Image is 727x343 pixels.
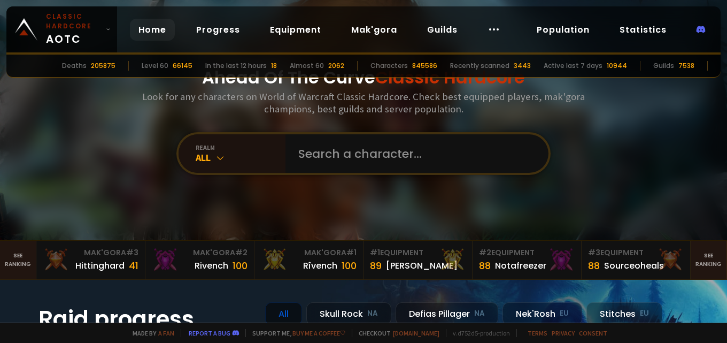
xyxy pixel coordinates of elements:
[6,6,117,52] a: Classic HardcoreAOTC
[419,19,466,41] a: Guilds
[328,61,344,71] div: 2062
[138,90,589,115] h3: Look for any characters on World of Warcraft Classic Hardcore. Check best equipped players, mak'g...
[292,134,536,173] input: Search a character...
[474,308,485,319] small: NA
[579,329,607,337] a: Consent
[479,247,575,258] div: Equipment
[604,259,664,272] div: Sourceoheals
[528,19,598,41] a: Population
[412,61,437,71] div: 845586
[393,329,439,337] a: [DOMAIN_NAME]
[653,61,674,71] div: Guilds
[396,302,498,325] div: Defias Pillager
[235,247,248,258] span: # 2
[607,61,627,71] div: 10944
[586,302,662,325] div: Stitches
[126,329,174,337] span: Made by
[196,143,285,151] div: realm
[202,65,525,90] h1: Ahead Of The Curve
[130,19,175,41] a: Home
[205,61,267,71] div: In the last 12 hours
[75,259,125,272] div: Hittinghard
[479,258,491,273] div: 88
[261,19,330,41] a: Equipment
[152,247,248,258] div: Mak'Gora
[188,19,249,41] a: Progress
[588,247,684,258] div: Equipment
[495,259,546,272] div: Notafreezer
[173,61,192,71] div: 66145
[450,61,509,71] div: Recently scanned
[265,302,302,325] div: All
[370,247,466,258] div: Equipment
[544,61,602,71] div: Active last 7 days
[36,241,145,279] a: Mak'Gora#3Hittinghard41
[611,19,675,41] a: Statistics
[195,259,228,272] div: Rivench
[352,329,439,337] span: Checkout
[303,259,337,272] div: Rîvench
[254,241,363,279] a: Mak'Gora#1Rîvench100
[346,247,357,258] span: # 1
[46,12,102,31] small: Classic Hardcore
[640,308,649,319] small: EU
[46,12,102,47] span: AOTC
[514,61,531,71] div: 3443
[126,247,138,258] span: # 3
[196,151,285,164] div: All
[678,61,694,71] div: 7538
[91,61,115,71] div: 205875
[367,308,378,319] small: NA
[261,247,357,258] div: Mak'Gora
[342,258,357,273] div: 100
[38,302,252,336] h1: Raid progress
[386,259,458,272] div: [PERSON_NAME]
[233,258,248,273] div: 100
[370,258,382,273] div: 89
[560,308,569,319] small: EU
[528,329,547,337] a: Terms
[43,247,138,258] div: Mak'Gora
[588,247,600,258] span: # 3
[370,247,380,258] span: # 1
[691,241,727,279] a: Seeranking
[158,329,174,337] a: a fan
[62,61,87,71] div: Deaths
[588,258,600,273] div: 88
[582,241,691,279] a: #3Equipment88Sourceoheals
[552,329,575,337] a: Privacy
[343,19,406,41] a: Mak'gora
[245,329,345,337] span: Support me,
[502,302,582,325] div: Nek'Rosh
[142,61,168,71] div: Level 60
[145,241,254,279] a: Mak'Gora#2Rivench100
[446,329,510,337] span: v. d752d5 - production
[479,247,491,258] span: # 2
[189,329,230,337] a: Report a bug
[290,61,324,71] div: Almost 60
[473,241,582,279] a: #2Equipment88Notafreezer
[292,329,345,337] a: Buy me a coffee
[271,61,277,71] div: 18
[129,258,138,273] div: 41
[363,241,473,279] a: #1Equipment89[PERSON_NAME]
[306,302,391,325] div: Skull Rock
[370,61,408,71] div: Characters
